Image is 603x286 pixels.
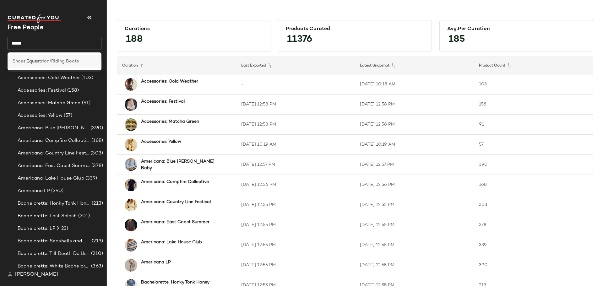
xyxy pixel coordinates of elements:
td: [DATE] 12:58 PM [236,115,355,135]
span: (213) [90,200,103,207]
td: [DATE] 12:55 PM [355,215,474,235]
span: Americana: Campfire Collective [18,137,90,144]
span: (91) [81,100,91,107]
span: Americana: Blue [PERSON_NAME] Baby [18,125,89,132]
td: [DATE] 10:19 AM [236,135,355,155]
td: [DATE] 12:57 PM [236,155,355,175]
span: (378) [90,162,103,170]
td: [DATE] 12:55 PM [355,235,474,255]
td: [DATE] 12:57 PM [355,155,474,175]
td: 390 [474,255,593,275]
span: Bachelorette: Seashells and Wedding Bells [18,238,90,245]
b: Americana: Country Line Festival [141,199,211,205]
span: Bachelorette: Till Death Do Us Party [18,250,90,257]
td: 103 [474,74,593,94]
span: (390) [50,187,64,195]
span: Americana: Country Line Festival [18,150,89,157]
td: [DATE] 12:55 PM [355,255,474,275]
b: Eques [26,58,39,65]
span: Bachelorette: White Bachelorette Outfits [18,263,90,270]
span: Bachelorette: Last Splash [18,213,77,220]
span: (390) [89,125,103,132]
b: Americana: Campfire Collective [141,179,209,185]
span: Current Company Name [8,24,44,31]
span: trian/Riding Boots [39,58,79,65]
td: 168 [474,175,593,195]
span: 11376 [281,28,318,51]
span: (303) [89,150,103,157]
td: 390 [474,155,593,175]
td: 158 [474,94,593,115]
span: (103) [80,74,94,82]
span: Bachelorette: LP [18,225,55,232]
td: [DATE] 12:55 PM [236,195,355,215]
span: (57) [62,112,73,119]
span: (423) [55,225,68,232]
td: 339 [474,235,593,255]
span: Shoes: [13,58,26,65]
span: Americana: East Coast Summer [18,162,90,170]
span: (168) [90,137,103,144]
b: Americana LP [141,259,171,266]
b: Americana: Lake House Club [141,239,202,246]
span: Accessories: Matcha Green [18,100,81,107]
td: 57 [474,135,593,155]
th: Product Count [474,57,593,74]
span: (339) [84,175,97,182]
div: Curations [125,26,263,32]
span: (201) [77,213,90,220]
span: Americana LP [18,187,50,195]
th: Last Exported [236,57,355,74]
span: (210) [90,250,103,257]
b: Americana: East Coast Summer [141,219,209,225]
b: Accessories: Cold Weather [141,78,198,85]
img: cfy_white_logo.C9jOOHJF.svg [8,14,61,23]
span: (213) [90,238,103,245]
span: Accessories: Cold Weather [18,74,80,82]
td: [DATE] 12:58 PM [355,94,474,115]
td: [DATE] 12:55 PM [236,215,355,235]
b: Americana: Blue [PERSON_NAME] Baby [141,158,225,171]
td: 378 [474,215,593,235]
th: Curation [117,57,236,74]
span: Bachelorette: Honky Tonk Honey [18,200,90,207]
td: [DATE] 12:55 PM [355,195,474,215]
span: [PERSON_NAME] [15,271,58,278]
td: [DATE] 12:56 PM [236,175,355,195]
span: 185 [442,28,471,51]
b: Bachelorette: Honky Tonk Honey [141,279,209,286]
img: svg%3e [8,272,13,277]
div: Avg.per Curation [447,26,585,32]
td: [DATE] 12:55 PM [236,255,355,275]
td: - [236,74,355,94]
span: (363) [90,263,103,270]
span: Accessories: Yellow [18,112,62,119]
span: Americana: Lake House Club [18,175,84,182]
b: Accessories: Matcha Green [141,118,199,125]
td: [DATE] 12:58 PM [236,94,355,115]
span: (158) [66,87,79,94]
td: 91 [474,115,593,135]
b: Accessories: Festival [141,98,185,105]
b: Accessories: Yellow [141,138,181,145]
td: [DATE] 10:18 AM [355,74,474,94]
td: [DATE] 10:19 AM [355,135,474,155]
th: Latest Snapshot [355,57,474,74]
span: 188 [120,28,149,51]
div: Products Curated [286,26,424,32]
td: [DATE] 12:55 PM [236,235,355,255]
td: [DATE] 12:56 PM [355,175,474,195]
td: [DATE] 12:58 PM [355,115,474,135]
td: 303 [474,195,593,215]
span: Accessories: Festival [18,87,66,94]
